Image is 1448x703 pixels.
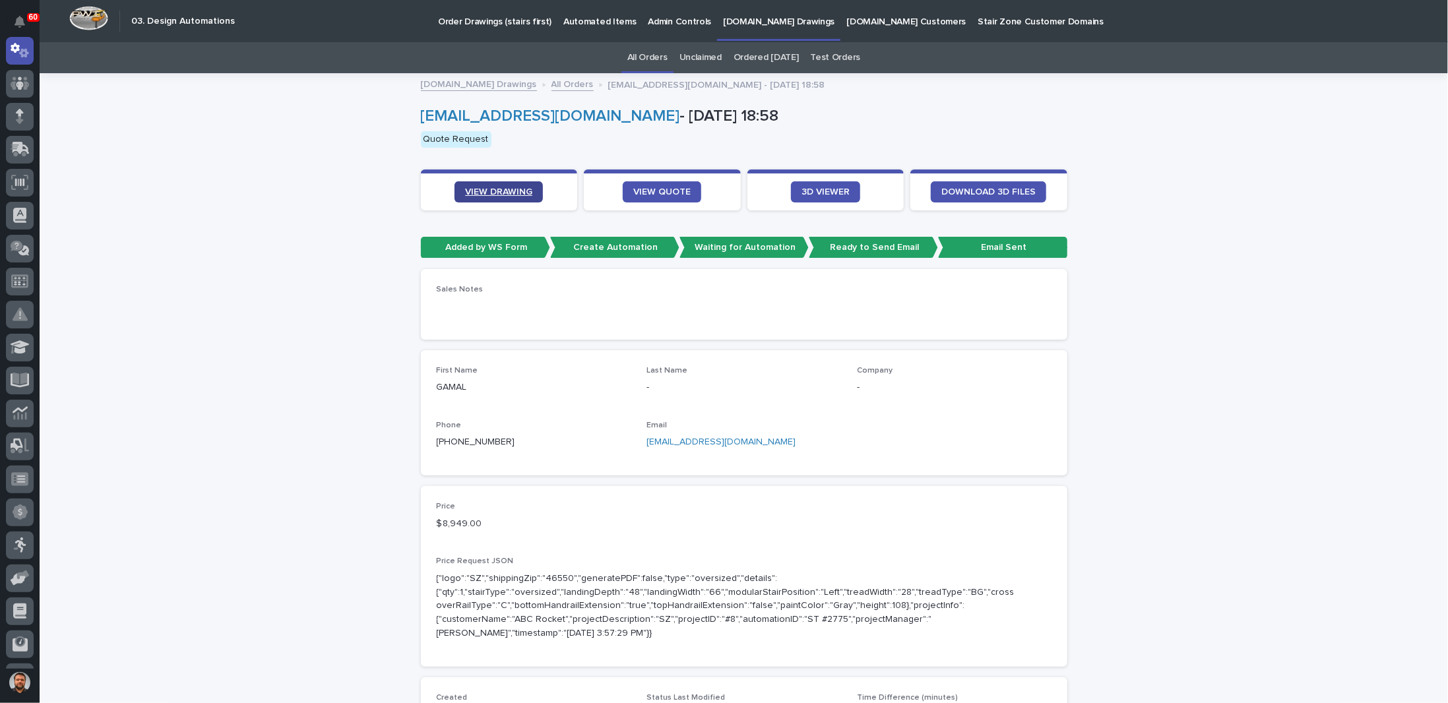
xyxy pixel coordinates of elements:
a: [PHONE_NUMBER] [437,437,515,446]
span: VIEW QUOTE [633,187,691,197]
span: Status Last Modified [646,694,725,702]
button: users-avatar [6,669,34,696]
a: [DOMAIN_NAME] Drawings [421,76,537,91]
span: Created [437,694,468,702]
span: Price [437,503,456,510]
a: Unclaimed [679,42,722,73]
a: 3D VIEWER [791,181,860,202]
p: Create Automation [550,237,679,259]
a: Test Orders [811,42,861,73]
span: DOWNLOAD 3D FILES [941,187,1036,197]
p: GAMAL [437,381,631,394]
a: DOWNLOAD 3D FILES [931,181,1046,202]
a: All Orders [627,42,668,73]
img: Workspace Logo [69,6,108,30]
div: Quote Request [421,131,491,148]
a: [EMAIL_ADDRESS][DOMAIN_NAME] [646,437,796,446]
p: $ 8,949.00 [437,517,631,531]
a: VIEW DRAWING [455,181,543,202]
p: Email Sent [938,237,1067,259]
span: Price Request JSON [437,557,514,565]
span: Time Difference (minutes) [857,694,958,702]
span: First Name [437,367,478,375]
p: {"logo":"SZ","shippingZip":"46550","generatePDF":false,"type":"oversized","details":{"qty":1,"sta... [437,572,1020,640]
span: Company [857,367,893,375]
a: VIEW QUOTE [623,181,701,202]
p: 60 [29,13,38,22]
p: [EMAIL_ADDRESS][DOMAIN_NAME] - [DATE] 18:58 [608,76,825,91]
p: - [857,381,1052,394]
button: Notifications [6,8,34,36]
p: Added by WS Form [421,237,550,259]
span: 3D VIEWER [802,187,850,197]
a: Ordered [DATE] [734,42,799,73]
span: Sales Notes [437,286,484,293]
div: Notifications60 [16,16,34,37]
h2: 03. Design Automations [131,16,235,27]
a: [EMAIL_ADDRESS][DOMAIN_NAME] [421,108,680,124]
span: Phone [437,421,462,429]
p: Waiting for Automation [679,237,809,259]
a: All Orders [551,76,594,91]
span: Email [646,421,667,429]
p: - [646,381,841,394]
p: - [DATE] 18:58 [421,107,1062,126]
p: Ready to Send Email [809,237,938,259]
span: Last Name [646,367,687,375]
span: VIEW DRAWING [465,187,532,197]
